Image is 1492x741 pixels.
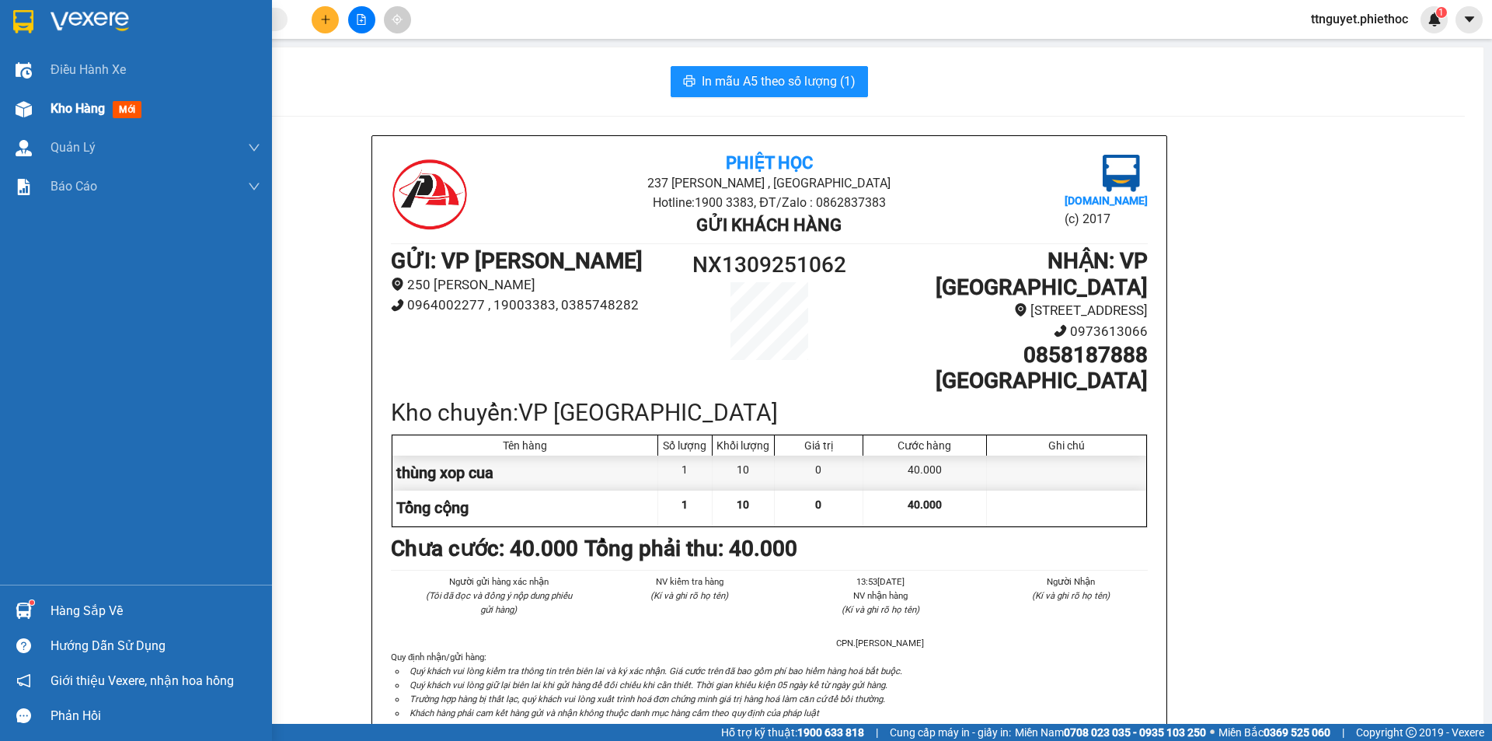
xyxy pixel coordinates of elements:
i: Khách hàng phải cam kết hàng gửi và nhận không thuộc danh mục hàng cấm theo quy định của pháp luật [410,708,819,718]
li: NV kiểm tra hàng [613,575,767,589]
b: Gửi khách hàng [696,215,842,235]
b: [DOMAIN_NAME] [1065,194,1148,207]
span: file-add [356,14,367,25]
span: Kho hàng [51,101,105,116]
i: Quý khách vui lòng kiểm tra thông tin trên biên lai và ký xác nhận. Giá cước trên đã bao gồm phí ... [410,666,902,676]
div: Phản hồi [51,704,260,728]
li: 237 [PERSON_NAME] , [GEOGRAPHIC_DATA] [517,173,1021,193]
img: icon-new-feature [1428,12,1441,26]
strong: 0708 023 035 - 0935 103 250 [1064,726,1206,739]
h1: [GEOGRAPHIC_DATA] [864,368,1148,394]
li: (c) 2017 [1065,209,1148,229]
span: notification [16,673,31,688]
li: 13:53[DATE] [804,575,957,589]
div: 1 [658,456,713,491]
img: warehouse-icon [16,62,32,79]
span: 1 [682,498,688,511]
img: logo-vxr [13,10,33,33]
h1: 0858187888 [864,342,1148,369]
h1: NX1309251062 [675,248,864,282]
span: plus [320,14,331,25]
div: Kho chuyển: VP [GEOGRAPHIC_DATA] [391,394,1148,431]
div: Giá trị [779,439,859,452]
div: Quy định nhận/gửi hàng : [391,650,1148,720]
b: GỬI : VP [PERSON_NAME] [391,248,643,274]
span: | [876,724,878,741]
button: caret-down [1455,6,1483,33]
span: copyright [1406,727,1417,738]
span: Quản Lý [51,138,96,157]
li: NV nhận hàng [804,589,957,603]
span: 40.000 [908,498,942,511]
span: down [248,180,260,193]
span: question-circle [16,638,31,653]
li: [STREET_ADDRESS] [864,300,1148,321]
div: 0 [775,456,863,491]
b: Phiệt Học [726,153,813,173]
sup: 1 [1436,7,1447,18]
button: aim [384,6,411,33]
div: Khối lượng [716,439,770,452]
span: environment [391,278,404,291]
span: 1 [1438,7,1444,18]
strong: 0369 525 060 [1264,726,1330,739]
span: Miền Bắc [1218,724,1330,741]
img: logo.jpg [1103,155,1140,192]
li: 250 [PERSON_NAME] [391,274,675,295]
li: 0964002277 , 19003383, 0385748282 [391,295,675,316]
button: printerIn mẫu A5 theo số lượng (1) [671,66,868,97]
span: environment [1014,303,1027,316]
span: Cung cấp máy in - giấy in: [890,724,1011,741]
button: plus [312,6,339,33]
li: Người gửi hàng xác nhận [422,575,576,589]
span: phone [391,299,404,312]
span: printer [683,75,695,89]
div: Hướng dẫn sử dụng [51,634,260,658]
div: 40.000 [863,456,987,491]
li: Người Nhận [995,575,1149,589]
i: Trường hợp hàng bị thất lạc, quý khách vui lòng xuất trình hoá đơn chứng minh giá trị hàng hoá là... [410,694,885,704]
img: solution-icon [16,179,32,195]
img: logo.jpg [391,155,469,232]
i: (Kí và ghi rõ họ tên) [1032,590,1110,601]
img: warehouse-icon [16,101,32,117]
span: | [1342,724,1344,741]
div: Số lượng [662,439,708,452]
b: Chưa cước : 40.000 [391,536,578,561]
b: Tổng phải thu: 40.000 [584,536,797,561]
i: (Kí và ghi rõ họ tên) [650,590,728,601]
div: Ghi chú [991,439,1142,452]
img: warehouse-icon [16,603,32,619]
span: Miền Nam [1015,724,1206,741]
strong: 1900 633 818 [797,726,864,739]
div: Hàng sắp về [51,599,260,623]
li: Hotline: 1900 3383, ĐT/Zalo : 0862837383 [517,193,1021,212]
span: phone [1054,324,1067,337]
div: thùng xop cua [392,456,658,491]
span: Tổng cộng [396,498,469,517]
span: down [248,142,260,154]
span: ttnguyet.phiethoc [1299,9,1421,29]
span: Hỗ trợ kỹ thuật: [721,724,864,741]
span: Báo cáo [51,177,97,196]
span: mới [113,101,141,118]
span: 10 [737,498,749,511]
div: Tên hàng [396,439,654,452]
span: message [16,708,31,723]
span: Giới thiệu Vexere, nhận hoa hồng [51,671,234,690]
i: (Tôi đã đọc và đồng ý nộp dung phiếu gửi hàng) [426,590,572,615]
span: 0 [815,498,821,511]
div: Cước hàng [867,439,982,452]
li: 0973613066 [864,321,1148,342]
img: warehouse-icon [16,140,32,156]
span: aim [392,14,403,25]
sup: 1 [30,600,34,605]
span: caret-down [1462,12,1476,26]
span: Điều hành xe [51,60,126,79]
div: 10 [713,456,775,491]
span: In mẫu A5 theo số lượng (1) [702,72,856,91]
li: CPN.[PERSON_NAME] [804,636,957,650]
button: file-add [348,6,375,33]
b: NHẬN : VP [GEOGRAPHIC_DATA] [936,248,1148,300]
i: Quý khách vui lòng giữ lại biên lai khi gửi hàng để đối chiếu khi cần thiết. Thời gian khiếu kiện... [410,680,887,690]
